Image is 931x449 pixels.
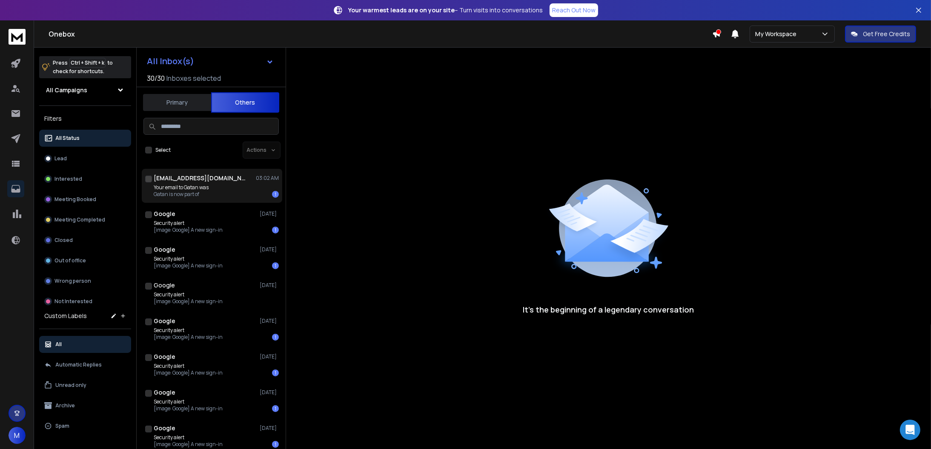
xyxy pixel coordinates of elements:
h1: Onebox [49,29,712,39]
p: [DATE] [260,282,279,289]
p: It’s the beginning of a legendary conversation [523,304,694,315]
p: Automatic Replies [55,361,102,368]
h1: Google [154,281,175,290]
button: Not Interested [39,293,131,310]
div: 1 [272,334,279,341]
button: M [9,427,26,444]
p: Spam [55,423,69,429]
button: Wrong person [39,273,131,290]
p: [DATE] [260,246,279,253]
p: [image: Google] A new sign-in [154,441,223,448]
p: My Workspace [755,30,800,38]
h1: [EMAIL_ADDRESS][DOMAIN_NAME] [154,174,247,182]
button: All Status [39,130,131,147]
img: logo [9,29,26,45]
p: [image: Google] A new sign-in [154,405,223,412]
p: [DATE] [260,210,279,217]
p: Lead [54,155,67,162]
h3: Custom Labels [44,312,87,320]
span: Ctrl + Shift + k [69,58,106,68]
p: [image: Google] A new sign-in [154,227,223,233]
button: Spam [39,418,131,435]
button: All Inbox(s) [140,53,281,70]
h1: Google [154,424,175,432]
p: Archive [55,402,75,409]
a: Reach Out Now [550,3,598,17]
p: [image: Google] A new sign-in [154,298,223,305]
h3: Filters [39,113,131,125]
button: Meeting Completed [39,211,131,228]
button: All [39,336,131,353]
p: Closed [54,237,73,244]
p: Reach Out Now [552,6,596,14]
button: Others [211,92,279,113]
p: [DATE] [260,389,279,396]
div: 1 [272,405,279,412]
span: 30 / 30 [147,73,165,83]
h1: All Inbox(s) [147,57,194,65]
button: Archive [39,397,131,414]
p: Out of office [54,257,86,264]
p: [image: Google] A new sign-in [154,262,223,269]
p: Meeting Completed [54,216,105,223]
button: Out of office [39,252,131,269]
p: Security alert [154,256,223,262]
h1: Google [154,352,175,361]
div: 1 [272,369,279,376]
button: Meeting Booked [39,191,131,208]
p: Security alert [154,291,223,298]
h1: Google [154,388,175,397]
p: Get Free Credits [863,30,910,38]
button: Primary [143,93,211,112]
div: 1 [272,262,279,269]
div: 1 [272,191,279,198]
button: Closed [39,232,131,249]
p: Security alert [154,434,223,441]
button: Unread only [39,377,131,394]
p: Gatan is now part of [154,191,209,198]
p: Your email to Gatan was [154,184,209,191]
div: Open Intercom Messenger [900,420,920,440]
p: [DATE] [260,353,279,360]
div: 1 [272,227,279,233]
p: Wrong person [54,278,91,284]
p: Unread only [55,382,86,389]
div: 1 [272,441,279,448]
p: Meeting Booked [54,196,96,203]
p: [DATE] [260,318,279,324]
label: Select [155,147,171,153]
p: Security alert [154,398,223,405]
p: [image: Google] A new sign-in [154,334,223,341]
h3: Inboxes selected [166,73,221,83]
p: All Status [55,135,80,142]
button: All Campaigns [39,82,131,99]
h1: Google [154,245,175,254]
h1: Google [154,210,175,218]
p: 03:02 AM [256,175,279,182]
p: All [55,341,62,348]
p: Security alert [154,220,223,227]
button: Automatic Replies [39,356,131,373]
p: Interested [54,176,82,182]
p: [image: Google] A new sign-in [154,369,223,376]
button: Interested [39,171,131,188]
p: Not Interested [54,298,92,305]
h1: Google [154,317,175,325]
p: Security alert [154,327,223,334]
button: Get Free Credits [845,26,916,43]
button: Lead [39,150,131,167]
h1: All Campaigns [46,86,87,94]
strong: Your warmest leads are on your site [348,6,455,14]
p: [DATE] [260,425,279,432]
p: Security alert [154,363,223,369]
p: Press to check for shortcuts. [53,59,113,76]
p: – Turn visits into conversations [348,6,543,14]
